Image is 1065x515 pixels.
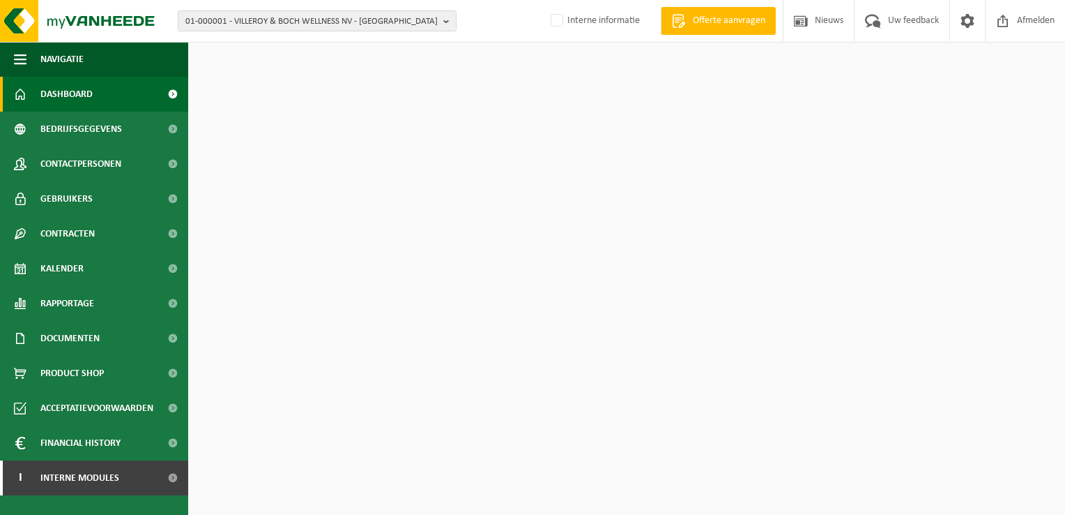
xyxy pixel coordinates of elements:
[185,11,438,32] span: 01-000001 - VILLEROY & BOCH WELLNESS NV - [GEOGRAPHIC_DATA]
[40,426,121,461] span: Financial History
[40,251,84,286] span: Kalender
[40,77,93,112] span: Dashboard
[661,7,776,35] a: Offerte aanvragen
[689,14,769,28] span: Offerte aanvragen
[178,10,457,31] button: 01-000001 - VILLEROY & BOCH WELLNESS NV - [GEOGRAPHIC_DATA]
[14,461,26,495] span: I
[40,461,119,495] span: Interne modules
[40,42,84,77] span: Navigatie
[40,321,100,356] span: Documenten
[548,10,640,31] label: Interne informatie
[40,286,94,321] span: Rapportage
[40,147,121,181] span: Contactpersonen
[40,391,153,426] span: Acceptatievoorwaarden
[40,112,122,147] span: Bedrijfsgegevens
[40,356,104,391] span: Product Shop
[40,181,93,216] span: Gebruikers
[40,216,95,251] span: Contracten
